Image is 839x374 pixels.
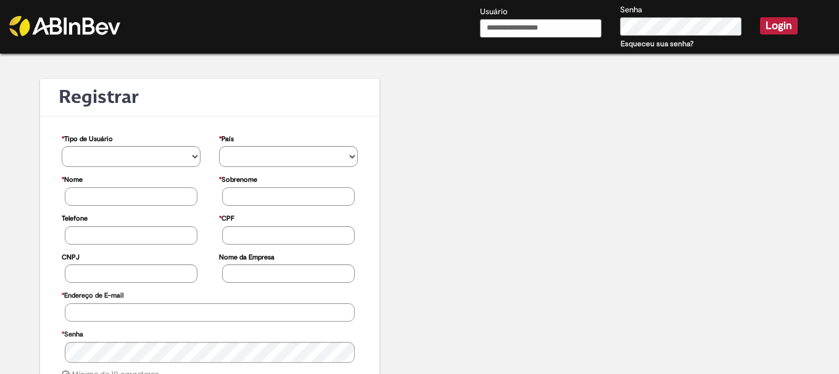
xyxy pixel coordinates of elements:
[621,39,693,49] a: Esqueceu sua senha?
[219,129,234,147] label: País
[62,208,88,226] label: Telefone
[480,6,508,18] label: Usuário
[9,16,120,36] img: ABInbev-white.png
[760,17,798,35] button: Login
[219,169,257,187] label: Sobrenome
[62,169,83,187] label: Nome
[59,87,361,107] h1: Registrar
[62,129,113,147] label: Tipo de Usuário
[62,247,80,265] label: CNPJ
[219,208,234,226] label: CPF
[219,247,275,265] label: Nome da Empresa
[620,4,642,16] label: Senha
[62,324,83,342] label: Senha
[62,285,123,303] label: Endereço de E-mail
